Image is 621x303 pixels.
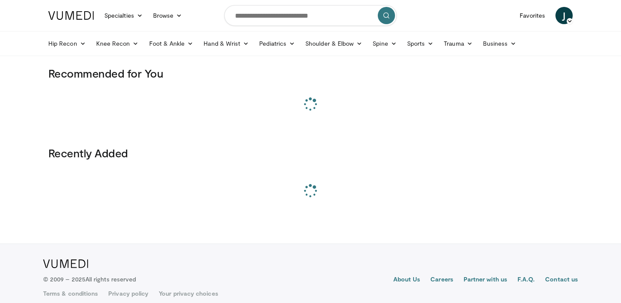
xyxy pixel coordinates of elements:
[254,35,300,52] a: Pediatrics
[48,146,573,160] h3: Recently Added
[367,35,401,52] a: Spine
[85,275,136,283] span: All rights reserved
[198,35,254,52] a: Hand & Wrist
[148,7,188,24] a: Browse
[402,35,439,52] a: Sports
[393,275,420,285] a: About Us
[464,275,507,285] a: Partner with us
[224,5,397,26] input: Search topics, interventions
[48,11,94,20] img: VuMedi Logo
[144,35,199,52] a: Foot & Ankle
[478,35,522,52] a: Business
[108,289,148,298] a: Privacy policy
[439,35,478,52] a: Trauma
[159,289,218,298] a: Your privacy choices
[300,35,367,52] a: Shoulder & Elbow
[91,35,144,52] a: Knee Recon
[43,289,98,298] a: Terms & conditions
[99,7,148,24] a: Specialties
[545,275,578,285] a: Contact us
[430,275,453,285] a: Careers
[555,7,573,24] a: J
[43,259,88,268] img: VuMedi Logo
[514,7,550,24] a: Favorites
[43,275,136,284] p: © 2009 – 2025
[48,66,573,80] h3: Recommended for You
[517,275,535,285] a: F.A.Q.
[43,35,91,52] a: Hip Recon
